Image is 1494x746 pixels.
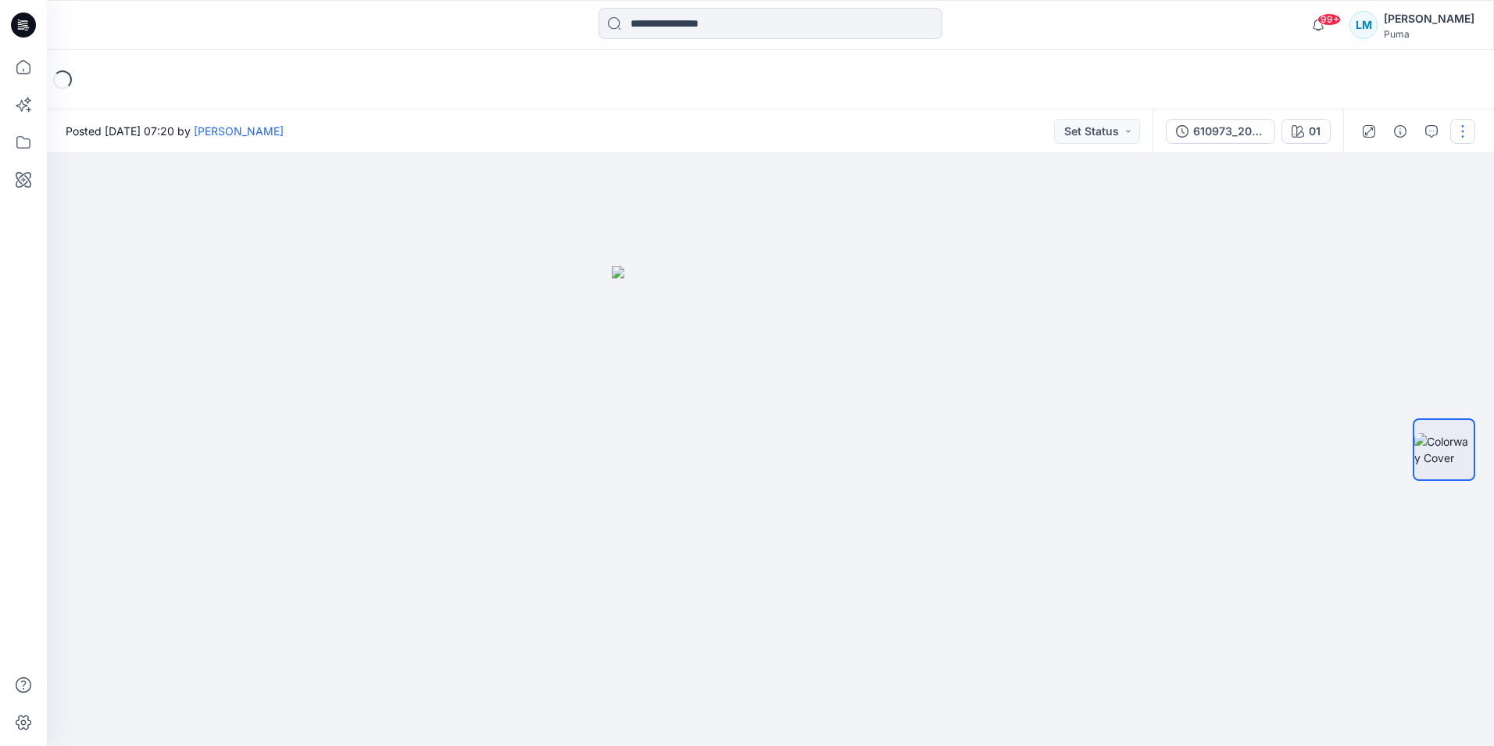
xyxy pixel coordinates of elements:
span: 99+ [1317,13,1341,26]
img: eyJhbGciOiJIUzI1NiIsImtpZCI6IjAiLCJzbHQiOiJzZXMiLCJ0eXAiOiJKV1QifQ.eyJkYXRhIjp7InR5cGUiOiJzdG9yYW... [612,266,929,746]
div: Puma [1384,28,1474,40]
div: LM [1349,11,1378,39]
button: 01 [1281,119,1331,144]
span: Posted [DATE] 07:20 by [66,123,284,139]
div: 610973_20250926 [1193,123,1265,140]
div: [PERSON_NAME] [1384,9,1474,28]
div: 01 [1309,123,1321,140]
img: Colorway Cover [1414,433,1474,466]
button: 610973_20250926 [1166,119,1275,144]
button: Details [1388,119,1413,144]
a: [PERSON_NAME] [194,124,284,138]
